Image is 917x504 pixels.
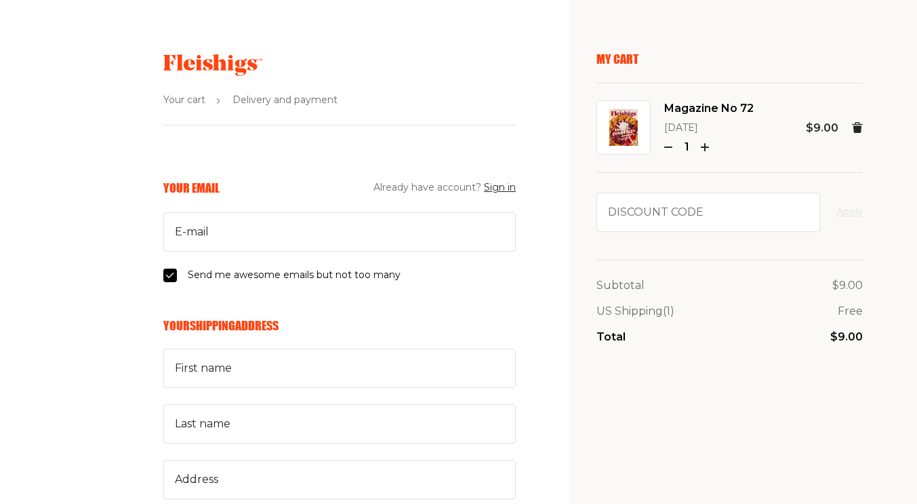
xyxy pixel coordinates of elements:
span: Delivery and payment [232,92,338,109]
p: $9.00 [806,119,838,137]
p: $9.00 [830,328,863,346]
input: Send me awesome emails but not too many [163,269,177,282]
p: Total [596,328,626,346]
span: Send me awesome emails but not too many [188,267,401,284]
span: Magazine No 72 [664,100,754,117]
p: Subtotal [596,277,645,294]
p: [DATE] [664,120,754,136]
h6: Your Shipping Address [163,318,516,333]
p: 1 [678,138,695,156]
input: Discount code [596,193,820,232]
h6: Your Email [163,180,220,195]
input: First name [163,349,516,388]
p: Free [838,303,863,320]
p: US Shipping (1) [596,303,674,320]
button: Apply [836,204,863,220]
span: Your cart [163,92,205,109]
span: Already have account? [373,180,516,196]
input: Address [163,460,516,499]
p: My Cart [596,52,863,66]
img: Magazine No 72 Image [609,109,638,146]
button: Sign in [484,180,516,196]
input: Last name [163,404,516,444]
input: E-mail [163,212,516,252]
p: $9.00 [832,277,863,294]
